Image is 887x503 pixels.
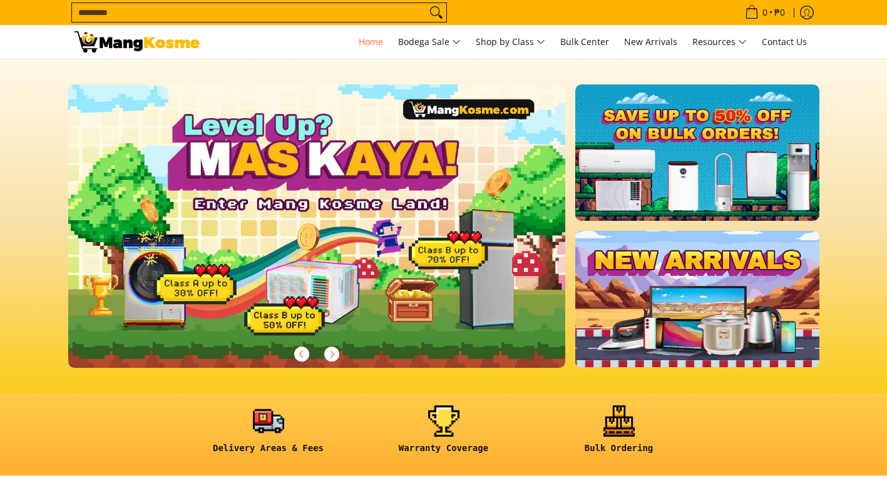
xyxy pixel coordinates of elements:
span: 0 [761,8,769,17]
span: New Arrivals [624,36,677,48]
span: Resources [692,34,747,50]
a: Resources [686,25,753,59]
a: <h6><strong>Bulk Ordering</strong></h6> [538,405,700,464]
a: <h6><strong>Warranty Coverage</strong></h6> [362,405,525,464]
span: Contact Us [762,36,807,48]
span: Bulk Center [560,36,609,48]
a: Bulk Center [554,25,615,59]
span: Home [359,36,383,48]
span: ₱0 [772,8,787,17]
a: Home [352,25,389,59]
span: Bodega Sale [398,34,461,50]
span: • [741,6,789,19]
button: Search [426,3,446,22]
a: New Arrivals [618,25,684,59]
a: Shop by Class [469,25,551,59]
nav: Main Menu [212,25,813,59]
a: <h6><strong>Delivery Areas & Fees</strong></h6> [187,405,350,464]
a: Bodega Sale [392,25,467,59]
button: Previous [288,340,315,368]
img: Gaming desktop banner [68,84,566,368]
button: Next [318,340,346,368]
img: Mang Kosme: Your Home Appliances Warehouse Sale Partner! [74,31,200,53]
a: Contact Us [756,25,813,59]
span: Shop by Class [476,34,545,50]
